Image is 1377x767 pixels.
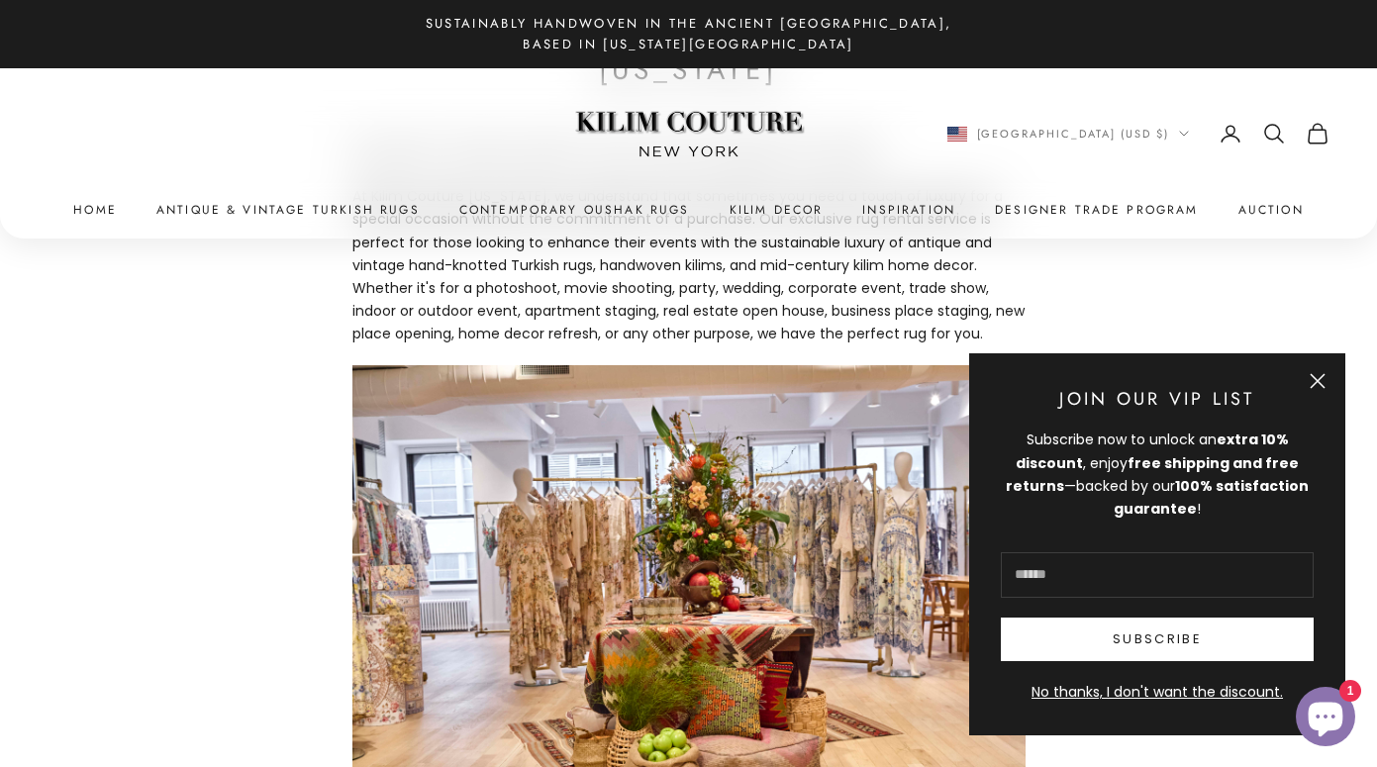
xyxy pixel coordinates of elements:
[862,200,955,220] a: Inspiration
[1001,385,1314,414] p: Join Our VIP List
[1290,687,1361,751] inbox-online-store-chat: Shopify online store chat
[947,125,1190,143] button: Change country or currency
[1238,200,1304,220] a: Auction
[947,122,1330,145] nav: Secondary navigation
[1001,618,1314,661] button: Subscribe
[969,353,1345,735] newsletter-popup: Newsletter popup
[459,200,690,220] a: Contemporary Oushak Rugs
[995,200,1199,220] a: Designer Trade Program
[73,200,117,220] a: Home
[352,185,1026,345] p: At Kilim Couture [US_STATE], we understand that sometimes you need a touch of luxury for a specia...
[947,127,967,142] img: United States
[977,125,1170,143] span: [GEOGRAPHIC_DATA] (USD $)
[730,200,824,220] summary: Kilim Decor
[1001,429,1314,520] div: Subscribe now to unlock an , enjoy —backed by our !
[1114,476,1309,519] strong: 100% satisfaction guarantee
[156,200,420,220] a: Antique & Vintage Turkish Rugs
[1006,453,1299,496] strong: free shipping and free returns
[565,87,813,181] img: Logo of Kilim Couture New York
[1016,430,1289,472] strong: extra 10% discount
[1001,681,1314,704] button: No thanks, I don't want the discount.
[412,13,966,55] p: Sustainably Handwoven in the Ancient [GEOGRAPHIC_DATA], Based in [US_STATE][GEOGRAPHIC_DATA]
[48,200,1329,220] nav: Primary navigation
